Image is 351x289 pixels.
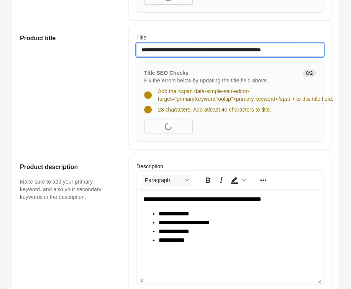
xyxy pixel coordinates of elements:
[20,34,113,43] h2: Product title
[257,175,270,186] button: Reveal or hide additional toolbar items
[140,277,143,283] div: p
[144,70,189,76] span: Title SEO Checks
[20,178,113,201] p: Make sure to add your primary keyword, and also your secondary keywords in the description.
[137,189,323,275] iframe: Rich Text Area
[144,77,297,84] p: Fix the errors below by updating the title field above.
[20,163,113,172] h2: Product description
[142,175,192,186] button: Blocks
[303,69,316,77] span: 0/2
[201,175,214,186] button: Bold
[315,275,323,284] div: Press the Up and Down arrow keys to resize the editor.
[158,107,271,113] span: 23 characters. Add atleast 40 characters to title.
[228,175,247,186] div: Background color
[145,177,182,183] span: Paragraph
[136,34,146,41] label: Title
[215,175,228,186] button: Italic
[158,88,333,102] span: Add the <span data-simple-seo-editor-target="primaryKeywordTooltip">primary keyword</span> to thi...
